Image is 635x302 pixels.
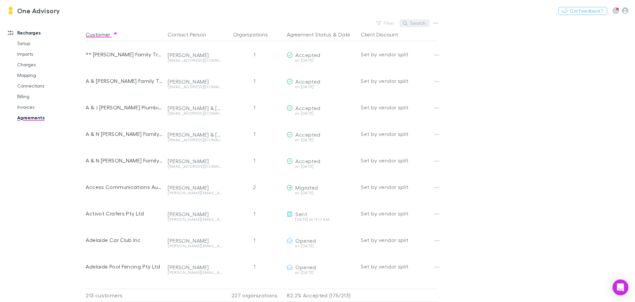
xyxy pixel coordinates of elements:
[168,158,222,164] div: [PERSON_NAME]
[361,68,438,94] div: Set by vendor split
[361,41,438,68] div: Set by vendor split
[361,121,438,147] div: Set by vendor split
[287,244,356,248] div: on [DATE]
[225,253,284,280] div: 1
[86,174,162,200] div: Access Communications Aust Unit Trust
[168,111,222,115] div: [EMAIL_ADDRESS][DOMAIN_NAME]
[287,58,356,62] div: on [DATE]
[558,7,607,15] button: Got Feedback?
[86,41,162,68] div: ** [PERSON_NAME] Family Trust
[168,217,222,221] div: [PERSON_NAME][EMAIL_ADDRESS][DOMAIN_NAME]
[361,200,438,227] div: Set by vendor split
[295,237,316,244] span: Opened
[11,91,89,102] a: Billing
[11,102,89,112] a: Invoices
[225,289,284,302] div: 227 organizations
[86,94,162,121] div: A & J [PERSON_NAME] Plumbing Pty Ltd
[287,271,356,274] div: on [DATE]
[168,138,222,142] div: [EMAIL_ADDRESS][DOMAIN_NAME]
[225,174,284,200] div: 2
[613,279,628,295] div: Open Intercom Messenger
[168,28,214,41] button: Contact Person
[361,174,438,200] div: Set by vendor split
[287,85,356,89] div: on [DATE]
[168,271,222,274] div: [PERSON_NAME][EMAIL_ADDRESS][DOMAIN_NAME]
[1,28,89,38] a: Recharges
[295,184,318,191] span: Migrated
[11,59,89,70] a: Charges
[287,28,356,41] div: &
[168,191,222,195] div: [PERSON_NAME][EMAIL_ADDRESS][DOMAIN_NAME]
[225,121,284,147] div: 1
[86,227,162,253] div: Adelaide Car Club Inc
[86,289,165,302] div: 213 customers
[287,191,356,195] div: on [DATE]
[400,19,430,27] button: Search
[295,211,307,217] span: Sent
[168,58,222,62] div: [EMAIL_ADDRESS][DOMAIN_NAME]
[3,3,64,19] a: One Advisory
[295,131,320,138] span: Accepted
[168,184,222,191] div: [PERSON_NAME]
[338,28,350,41] button: Date
[233,28,276,41] button: Organizations
[225,147,284,174] div: 1
[361,28,406,41] button: Client Discount
[373,19,398,27] button: Filter
[287,217,356,221] div: [DATE] at 11:17 AM
[295,264,316,270] span: Opened
[225,68,284,94] div: 1
[287,289,356,302] p: 82.2% Accepted (175/213)
[168,85,222,89] div: [EMAIL_ADDRESS][DOMAIN_NAME]
[361,94,438,121] div: Set by vendor split
[168,264,222,271] div: [PERSON_NAME]
[11,81,89,91] a: Connections
[86,253,162,280] div: Adelaide Pool Fencing Pty Ltd
[168,211,222,217] div: [PERSON_NAME]
[168,78,222,85] div: [PERSON_NAME]
[168,105,222,111] div: [PERSON_NAME] & [PERSON_NAME] [PERSON_NAME]
[225,227,284,253] div: 1
[295,158,320,164] span: Accepted
[7,7,15,15] img: One Advisory's Logo
[17,7,60,15] h3: One Advisory
[11,70,89,81] a: Mapping
[287,164,356,168] div: on [DATE]
[86,68,162,94] div: A & [PERSON_NAME] Family Trust
[86,28,118,41] button: Customer
[168,52,222,58] div: [PERSON_NAME]
[287,138,356,142] div: on [DATE]
[11,49,89,59] a: Imports
[287,28,331,41] button: Agreement Status
[86,147,162,174] div: A & N [PERSON_NAME] Family Trust
[168,237,222,244] div: [PERSON_NAME]
[361,253,438,280] div: Set by vendor split
[225,94,284,121] div: 1
[295,105,320,111] span: Accepted
[168,164,222,168] div: [EMAIL_ADDRESS][DOMAIN_NAME]
[295,52,320,58] span: Accepted
[287,111,356,115] div: on [DATE]
[225,41,284,68] div: 1
[86,121,162,147] div: A & N [PERSON_NAME] Family Trust
[11,38,89,49] a: Setup
[168,131,222,138] div: [PERSON_NAME] & [PERSON_NAME] & [PERSON_NAME]
[11,112,89,123] a: Agreements
[361,147,438,174] div: Set by vendor split
[361,227,438,253] div: Set by vendor split
[86,200,162,227] div: Activot Crafers Pty Ltd
[168,244,222,248] div: [PERSON_NAME][EMAIL_ADDRESS][PERSON_NAME][DOMAIN_NAME]
[295,78,320,85] span: Accepted
[225,200,284,227] div: 1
